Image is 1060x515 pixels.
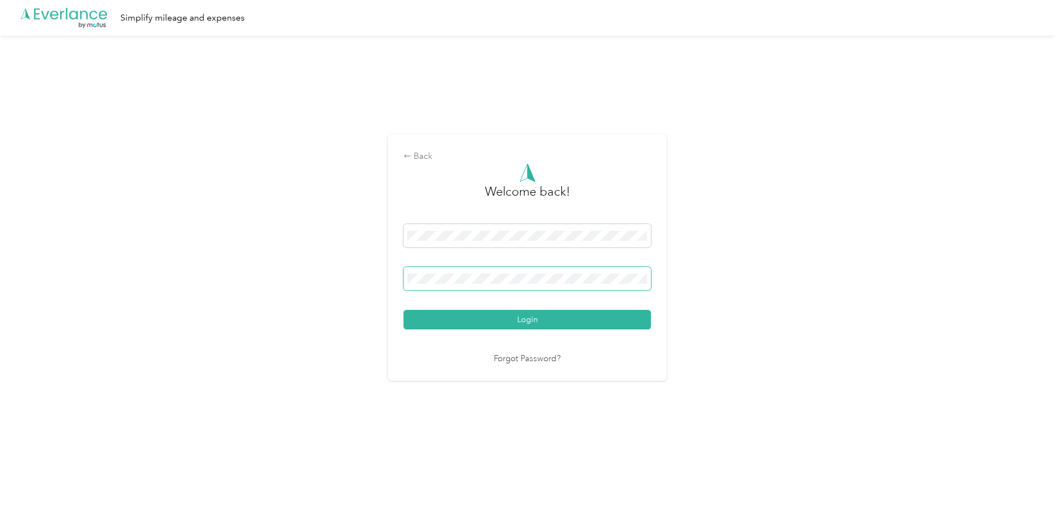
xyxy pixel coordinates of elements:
[485,182,570,212] h3: greeting
[494,353,561,366] a: Forgot Password?
[403,150,651,163] div: Back
[403,310,651,329] button: Login
[998,453,1060,515] iframe: Everlance-gr Chat Button Frame
[120,11,245,25] div: Simplify mileage and expenses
